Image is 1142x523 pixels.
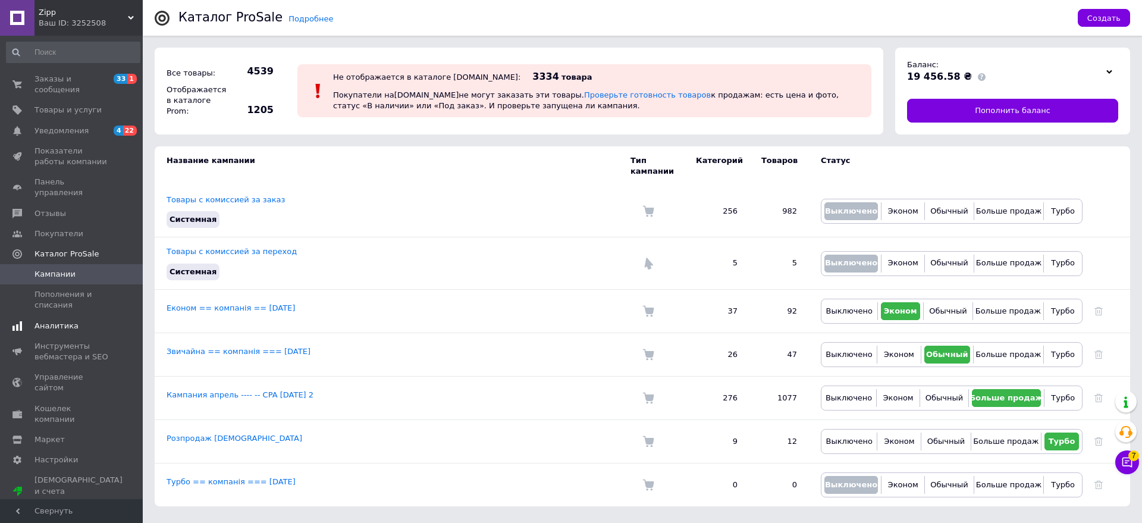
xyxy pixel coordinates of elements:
[167,347,310,356] a: Звичайна == компанія === [DATE]
[155,146,630,186] td: Название кампании
[1051,258,1075,267] span: Турбо
[884,437,914,446] span: Эконом
[1051,206,1075,215] span: Турбо
[164,65,229,82] div: Все товары:
[825,480,877,489] span: Выключено
[167,434,302,443] a: Розпродаж [DEMOGRAPHIC_DATA]
[34,475,123,508] span: [DEMOGRAPHIC_DATA] и счета
[34,321,79,331] span: Аналитика
[1094,437,1103,446] a: Удалить
[927,437,965,446] span: Обычный
[232,65,274,78] span: 4539
[34,228,83,239] span: Покупатели
[974,433,1039,450] button: Больше продаж
[976,206,1041,215] span: Больше продаж
[977,476,1040,494] button: Больше продаж
[824,302,874,320] button: Выключено
[642,479,654,491] img: Комиссия за заказ
[34,455,78,465] span: Настройки
[923,389,965,407] button: Обычный
[170,215,217,224] span: Системная
[880,389,917,407] button: Эконом
[333,73,520,82] div: Не отображается в каталоге [DOMAIN_NAME]:
[1051,393,1075,402] span: Турбо
[684,289,749,333] td: 37
[907,60,939,69] span: Баланс:
[1044,433,1079,450] button: Турбо
[34,177,110,198] span: Панель управления
[929,306,967,315] span: Обычный
[975,350,1041,359] span: Больше продаж
[1049,437,1075,446] span: Турбо
[888,206,918,215] span: Эконом
[884,255,921,273] button: Эконом
[1047,255,1079,273] button: Турбо
[884,306,917,315] span: Эконом
[178,11,283,24] div: Каталог ProSale
[888,258,918,267] span: Эконом
[684,333,749,376] td: 26
[34,269,76,280] span: Кампании
[1094,306,1103,315] a: Удалить
[34,341,110,362] span: Инструменты вебмастера и SEO
[684,146,749,186] td: Категорий
[642,436,654,447] img: Комиссия за заказ
[39,18,143,29] div: Ваш ID: 3252508
[333,90,839,110] span: Покупатели на [DOMAIN_NAME] не могут заказать эти товары. к продажам: есть цена и фото, статус «В...
[123,126,137,136] span: 22
[167,303,295,312] a: Економ == компанія == [DATE]
[288,14,333,23] a: Подробнее
[749,289,809,333] td: 92
[1078,9,1130,27] button: Создать
[749,419,809,463] td: 12
[114,74,127,84] span: 33
[630,146,684,186] td: Тип кампании
[749,237,809,289] td: 5
[34,208,66,219] span: Отзывы
[880,346,918,364] button: Эконом
[907,99,1118,123] a: Пополнить баланс
[561,73,592,82] span: товара
[532,71,559,82] span: 3334
[884,202,921,220] button: Эконом
[6,42,140,63] input: Поиск
[1094,350,1103,359] a: Удалить
[824,476,878,494] button: Выключено
[928,255,970,273] button: Обычный
[824,389,873,407] button: Выключено
[642,305,654,317] img: Комиссия за заказ
[1115,450,1139,474] button: Чат с покупателем7
[1047,202,1079,220] button: Турбо
[749,463,809,506] td: 0
[924,433,967,450] button: Обычный
[34,74,110,95] span: Заказы и сообщения
[1087,14,1121,23] span: Создать
[930,258,968,267] span: Обычный
[907,71,972,82] span: 19 456.58 ₴
[34,105,102,115] span: Товары и услуги
[884,350,914,359] span: Эконом
[825,206,877,215] span: Выключено
[1094,393,1103,402] a: Удалить
[1051,480,1075,489] span: Турбо
[826,393,872,402] span: Выключено
[170,267,217,276] span: Системная
[749,186,809,237] td: 982
[824,433,874,450] button: Выключено
[642,392,654,404] img: Комиссия за заказ
[34,372,110,393] span: Управление сайтом
[642,349,654,361] img: Комиссия за заказ
[684,419,749,463] td: 9
[970,393,1043,402] span: Больше продаж
[883,393,914,402] span: Эконом
[924,346,970,364] button: Обычный
[975,105,1050,116] span: Пополнить баланс
[930,480,968,489] span: Обычный
[584,90,711,99] a: Проверьте готовность товаров
[880,433,918,450] button: Эконом
[34,403,110,425] span: Кошелек компании
[684,186,749,237] td: 256
[927,302,970,320] button: Обычный
[824,255,878,273] button: Выключено
[1047,476,1079,494] button: Турбо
